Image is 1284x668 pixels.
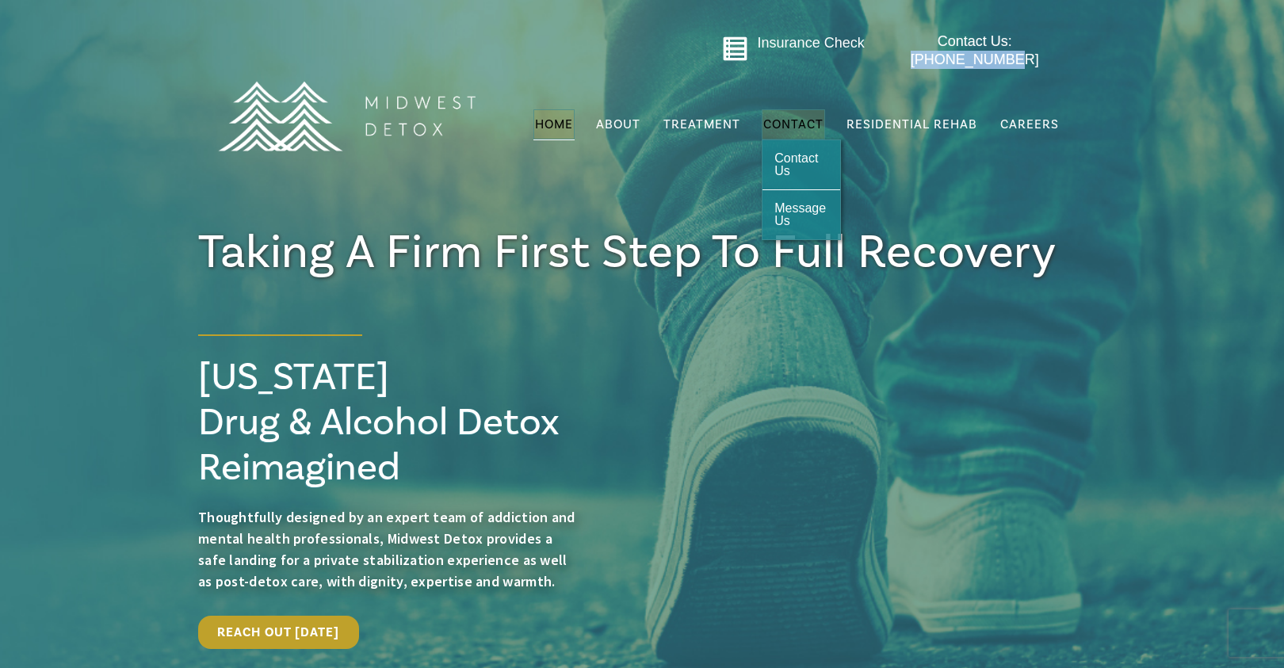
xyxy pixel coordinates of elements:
[763,118,824,131] span: Contact
[217,624,340,640] span: Reach Out [DATE]
[208,47,485,185] img: MD Logo Horitzontal white-01 (1) (1)
[722,36,748,67] a: Go to midwestdetox.com/message-form-page/
[596,118,640,131] span: About
[774,201,826,227] span: Message Us
[762,190,840,239] a: Message Us
[845,109,979,139] a: Residential Rehab
[999,109,1060,139] a: Careers
[762,140,840,189] a: Contact Us
[535,116,573,132] span: Home
[198,508,575,590] span: Thoughtfully designed by an expert team of addiction and mental health professionals, Midwest Det...
[533,109,575,139] a: Home
[594,109,642,139] a: About
[198,616,359,649] a: Reach Out [DATE]
[846,116,977,132] span: Residential Rehab
[663,118,740,131] span: Treatment
[758,35,865,51] a: Insurance Check
[911,33,1039,67] span: Contact Us: [PHONE_NUMBER]
[879,32,1070,70] a: Contact Us: [PHONE_NUMBER]
[774,151,818,177] span: Contact Us
[662,109,742,139] a: Treatment
[198,353,560,492] span: [US_STATE] Drug & Alcohol Detox Reimagined
[1000,116,1059,132] span: Careers
[762,109,825,139] a: Contact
